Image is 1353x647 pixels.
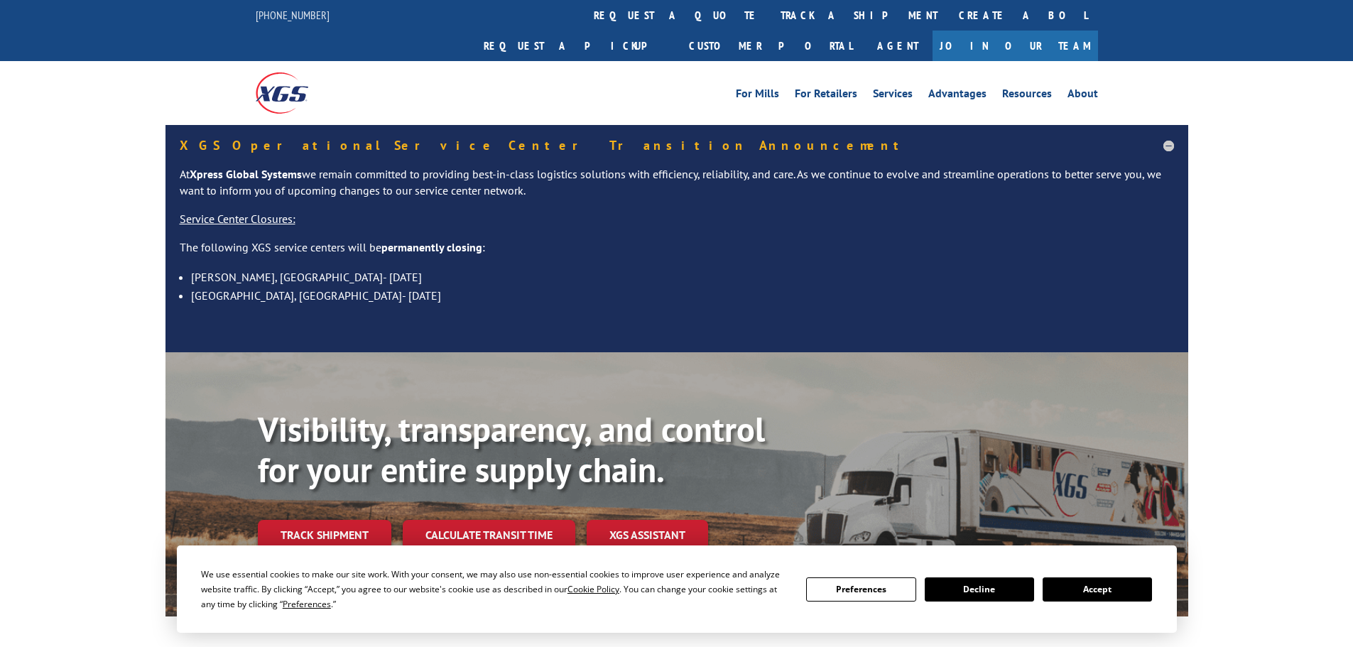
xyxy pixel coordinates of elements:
[180,139,1174,152] h5: XGS Operational Service Center Transition Announcement
[180,212,295,226] u: Service Center Closures:
[795,88,857,104] a: For Retailers
[180,166,1174,212] p: At we remain committed to providing best-in-class logistics solutions with efficiency, reliabilit...
[863,31,933,61] a: Agent
[256,8,330,22] a: [PHONE_NUMBER]
[191,286,1174,305] li: [GEOGRAPHIC_DATA], [GEOGRAPHIC_DATA]- [DATE]
[873,88,913,104] a: Services
[1043,577,1152,602] button: Accept
[933,31,1098,61] a: Join Our Team
[806,577,915,602] button: Preferences
[567,583,619,595] span: Cookie Policy
[678,31,863,61] a: Customer Portal
[925,577,1034,602] button: Decline
[473,31,678,61] a: Request a pickup
[190,167,302,181] strong: Xpress Global Systems
[928,88,987,104] a: Advantages
[201,567,789,611] div: We use essential cookies to make our site work. With your consent, we may also use non-essential ...
[1067,88,1098,104] a: About
[403,520,575,550] a: Calculate transit time
[587,520,708,550] a: XGS ASSISTANT
[1002,88,1052,104] a: Resources
[177,545,1177,633] div: Cookie Consent Prompt
[258,407,765,492] b: Visibility, transparency, and control for your entire supply chain.
[283,598,331,610] span: Preferences
[736,88,779,104] a: For Mills
[180,239,1174,268] p: The following XGS service centers will be :
[381,240,482,254] strong: permanently closing
[258,520,391,550] a: Track shipment
[191,268,1174,286] li: [PERSON_NAME], [GEOGRAPHIC_DATA]- [DATE]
